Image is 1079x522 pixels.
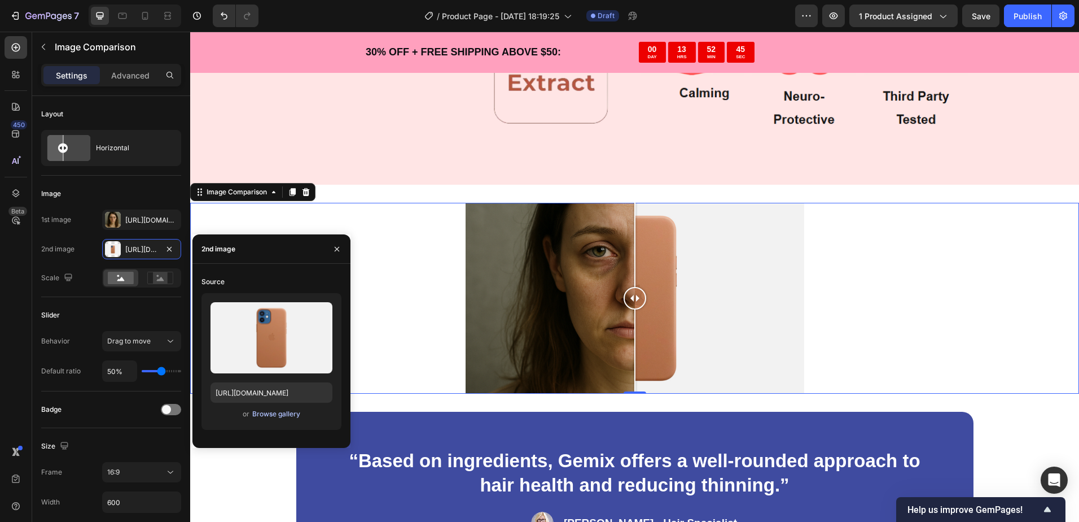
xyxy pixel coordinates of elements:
div: Beta [8,207,27,216]
span: Product Page - [DATE] 18:19:25 [442,10,559,22]
div: Open Intercom Messenger [1041,467,1068,494]
p: Advanced [111,69,150,81]
button: Publish [1004,5,1051,27]
div: Badge [41,404,62,415]
div: Scale [41,271,75,286]
div: Undo/Redo [213,5,258,27]
div: Default ratio [41,366,81,376]
div: Layout [41,109,63,119]
img: gempages_586205701513151179-23b937d9-eef1-4177-b747-8b43722bdc6c.png [341,480,363,503]
div: Browse gallery [252,409,300,419]
button: 16:9 [102,462,181,482]
button: Drag to move [102,331,181,351]
iframe: Design area [190,32,1079,522]
div: Behavior [41,336,70,346]
span: Help us improve GemPages! [907,504,1041,515]
p: Image Comparison [55,40,177,54]
div: Width [41,497,60,507]
img: preview-image [210,302,332,373]
span: or [243,407,249,421]
button: Browse gallery [252,408,301,420]
input: https://example.com/image.jpg [210,382,332,403]
div: Image [41,189,61,199]
p: [PERSON_NAME] - Hair Specialist [374,485,547,499]
span: 16:9 [107,468,120,476]
button: 7 [5,5,84,27]
div: 1st image [41,215,71,225]
div: Frame [41,467,62,477]
button: Save [962,5,999,27]
div: Publish [1014,10,1042,22]
input: Auto [103,492,181,512]
div: [URL][DOMAIN_NAME] [125,245,158,255]
div: Source [201,277,225,287]
p: Settings [56,69,87,81]
div: [URL][DOMAIN_NAME] [125,215,178,225]
div: Size [41,439,71,454]
span: Drag to move [107,337,151,345]
p: 7 [74,9,79,23]
span: / [437,10,440,22]
span: Draft [598,11,615,21]
button: Show survey - Help us improve GemPages! [907,503,1054,516]
div: 2nd image [41,244,74,254]
div: 450 [11,120,27,129]
button: 1 product assigned [849,5,958,27]
input: Auto [103,361,137,381]
div: Horizontal [96,135,165,161]
span: Save [972,11,990,21]
div: 2nd image [201,244,235,254]
span: 1 product assigned [859,10,932,22]
div: Slider [41,310,60,320]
